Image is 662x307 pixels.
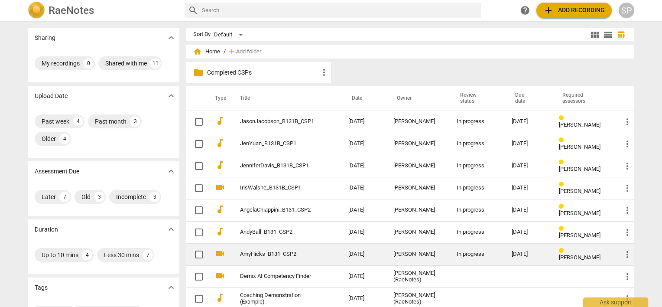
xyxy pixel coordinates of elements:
[207,68,319,77] p: Completed CSPs
[341,133,386,155] td: [DATE]
[614,28,627,41] button: Table view
[457,118,498,125] div: In progress
[42,117,69,126] div: Past week
[559,159,567,166] span: Review status: in progress
[35,225,58,234] p: Duration
[42,251,78,259] div: Up to 10 mins
[559,115,567,121] span: Review status: in progress
[42,193,56,201] div: Later
[240,118,317,125] a: JasonJacobson_B131B_CSP1
[457,229,498,235] div: In progress
[622,271,633,282] span: more_vert
[341,155,386,177] td: [DATE]
[35,33,55,42] p: Sharing
[149,192,160,202] div: 3
[165,31,178,44] button: Show more
[457,185,498,191] div: In progress
[82,250,92,260] div: 4
[193,47,202,56] span: home
[512,207,545,213] div: [DATE]
[341,111,386,133] td: [DATE]
[224,49,226,55] span: /
[520,5,530,16] span: help
[166,91,176,101] span: expand_more
[505,86,552,111] th: Due date
[559,144,600,150] span: [PERSON_NAME]
[35,283,48,292] p: Tags
[73,116,83,127] div: 4
[590,29,600,40] span: view_module
[215,138,225,148] span: audiotrack
[341,86,386,111] th: Date
[35,91,68,101] p: Upload Date
[517,3,533,18] a: Help
[393,140,442,147] div: [PERSON_NAME]
[28,2,45,19] img: Logo
[215,160,225,170] span: audiotrack
[559,181,567,188] span: Review status: in progress
[165,223,178,236] button: Show more
[83,58,94,69] div: 0
[150,58,161,69] div: 11
[622,227,633,238] span: more_vert
[341,243,386,265] td: [DATE]
[588,28,601,41] button: Tile view
[393,251,442,258] div: [PERSON_NAME]
[512,229,545,235] div: [DATE]
[457,207,498,213] div: In progress
[559,248,567,254] span: Review status: in progress
[622,294,633,304] span: more_vert
[215,116,225,126] span: audiotrack
[512,140,545,147] div: [DATE]
[215,248,225,259] span: videocam
[622,161,633,171] span: more_vert
[622,117,633,127] span: more_vert
[215,271,225,281] span: videocam
[59,134,70,144] div: 4
[28,2,178,19] a: LogoRaeNotes
[59,192,70,202] div: 7
[193,31,211,38] div: Sort By
[208,86,230,111] th: Type
[552,86,615,111] th: Required assessors
[393,229,442,235] div: [PERSON_NAME]
[165,165,178,178] button: Show more
[622,205,633,216] span: more_vert
[193,67,204,78] span: folder
[393,185,442,191] div: [PERSON_NAME]
[393,118,442,125] div: [PERSON_NAME]
[130,116,140,127] div: 3
[393,207,442,213] div: [PERSON_NAME]
[457,163,498,169] div: In progress
[215,226,225,237] span: audiotrack
[166,224,176,235] span: expand_more
[35,167,79,176] p: Assessment Due
[240,185,317,191] a: IrisWalshe_B131B_CSP1
[240,140,317,147] a: JenYuan_B131B_CSP1
[341,199,386,221] td: [DATE]
[227,47,236,56] span: add
[559,203,567,210] span: Review status: in progress
[94,192,104,202] div: 3
[42,134,56,143] div: Older
[559,254,600,261] span: [PERSON_NAME]
[143,250,153,260] div: 7
[95,117,127,126] div: Past month
[559,225,567,232] span: Review status: in progress
[512,185,545,191] div: [DATE]
[240,292,317,305] a: Coaching Demonstration (Example)
[240,273,317,280] a: Demo: AI Competency Finder
[116,193,146,201] div: Incomplete
[622,139,633,149] span: more_vert
[619,3,634,18] div: SP
[559,232,600,238] span: [PERSON_NAME]
[622,183,633,193] span: more_vert
[559,121,600,128] span: [PERSON_NAME]
[450,86,505,111] th: Review status
[319,67,329,78] span: more_vert
[512,251,545,258] div: [DATE]
[622,249,633,260] span: more_vert
[603,29,613,40] span: view_list
[457,251,498,258] div: In progress
[214,28,246,42] div: Default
